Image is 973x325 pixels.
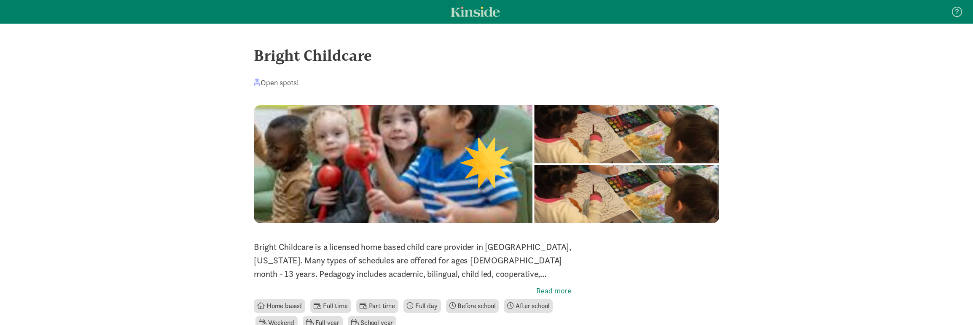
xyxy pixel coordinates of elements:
[254,286,571,296] label: Read more
[356,299,398,313] li: Part time
[254,44,719,67] div: Bright Childcare
[504,299,553,313] li: After school
[446,299,499,313] li: Before school
[254,299,305,313] li: Home based
[254,77,299,88] div: Open spots!
[310,299,351,313] li: Full time
[403,299,441,313] li: Full day
[451,6,500,17] a: Kinside
[254,240,571,281] p: Bright Childcare is a licensed home based child care provider in [GEOGRAPHIC_DATA], [US_STATE]. M...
